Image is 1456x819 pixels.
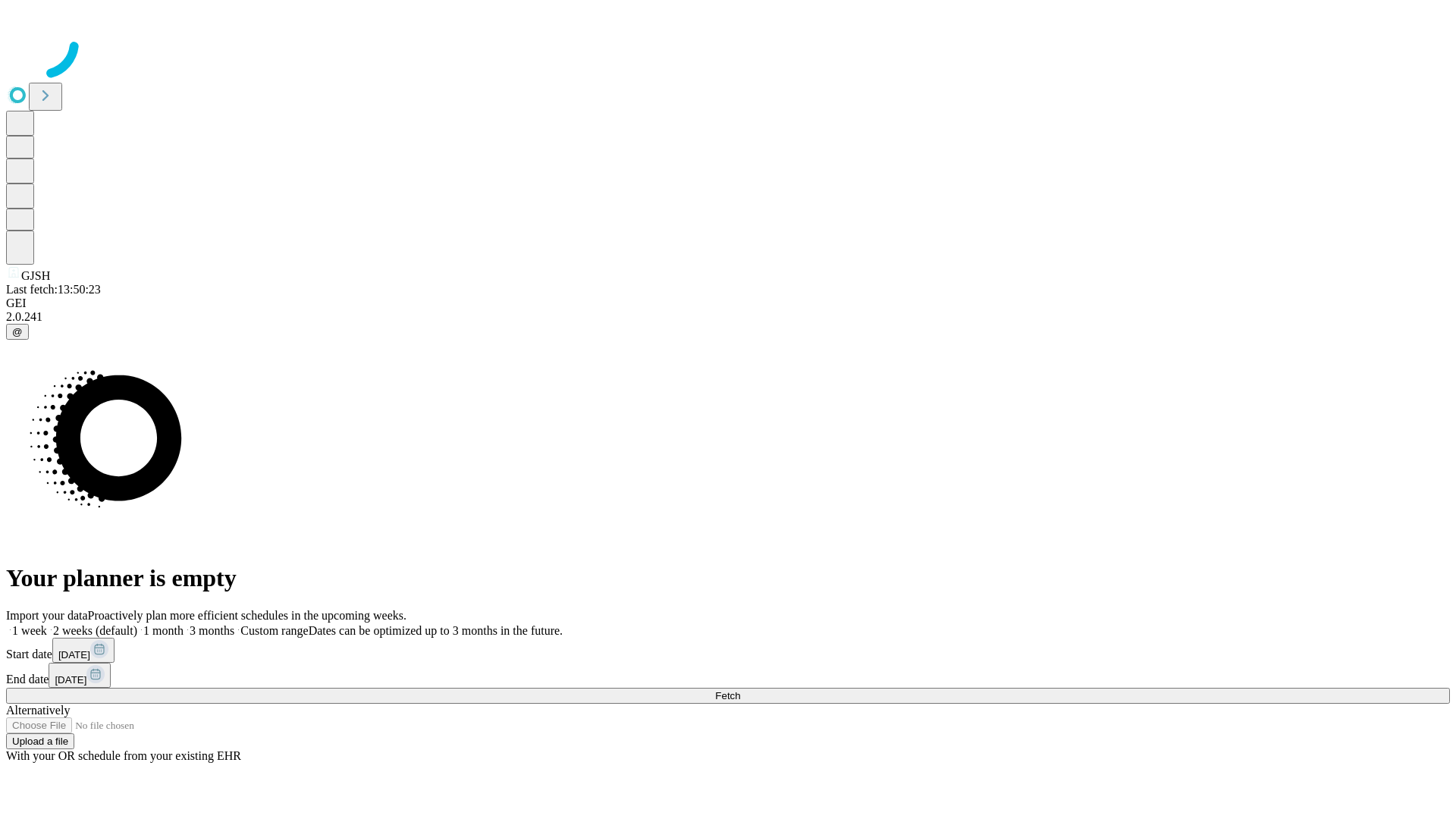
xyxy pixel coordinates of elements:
[190,624,234,637] span: 3 months
[143,624,184,637] span: 1 month
[6,749,241,762] span: With your OR schedule from your existing EHR
[715,690,740,701] span: Fetch
[6,688,1450,704] button: Fetch
[88,609,406,622] span: Proactively plan more efficient schedules in the upcoming weeks.
[58,649,90,661] span: [DATE]
[6,324,29,340] button: @
[55,674,86,686] span: [DATE]
[309,624,563,637] span: Dates can be optimized up to 3 months in the future.
[6,310,1450,324] div: 2.0.241
[49,663,111,688] button: [DATE]
[6,638,1450,663] div: Start date
[6,297,1450,310] div: GEI
[6,733,74,749] button: Upload a file
[12,326,23,337] span: @
[6,609,88,622] span: Import your data
[6,564,1450,592] h1: Your planner is empty
[6,283,101,296] span: Last fetch: 13:50:23
[12,624,47,637] span: 1 week
[52,638,115,663] button: [DATE]
[53,624,137,637] span: 2 weeks (default)
[240,624,308,637] span: Custom range
[6,704,70,717] span: Alternatively
[6,663,1450,688] div: End date
[21,269,50,282] span: GJSH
